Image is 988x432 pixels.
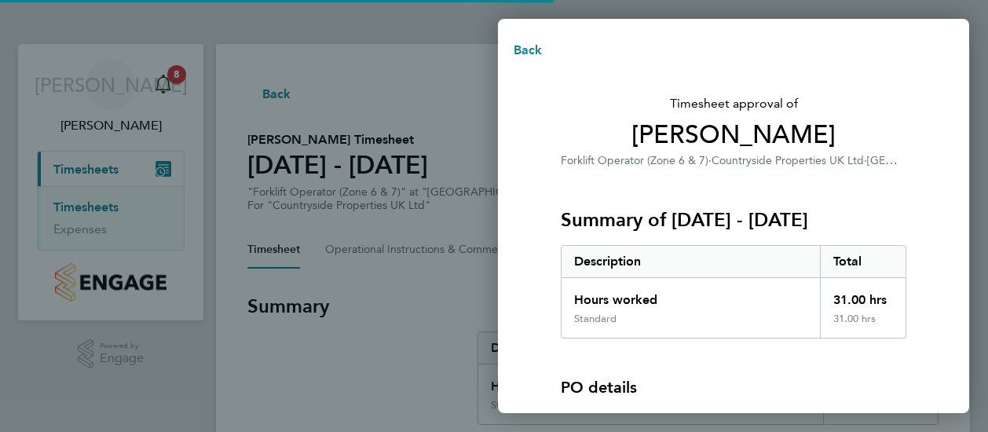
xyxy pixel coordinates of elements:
[820,278,906,313] div: 31.00 hrs
[498,35,558,66] button: Back
[562,246,820,277] div: Description
[820,246,906,277] div: Total
[867,152,979,167] span: [GEOGRAPHIC_DATA]
[561,245,906,339] div: Summary of 25 - 31 Aug 2025
[712,154,864,167] span: Countryside Properties UK Ltd
[561,94,906,113] span: Timesheet approval of
[708,154,712,167] span: ·
[561,207,906,232] h3: Summary of [DATE] - [DATE]
[561,376,637,398] h4: PO details
[514,42,543,57] span: Back
[561,154,708,167] span: Forklift Operator (Zone 6 & 7)
[562,278,820,313] div: Hours worked
[864,154,867,167] span: ·
[574,313,617,325] div: Standard
[820,313,906,338] div: 31.00 hrs
[561,119,906,151] span: [PERSON_NAME]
